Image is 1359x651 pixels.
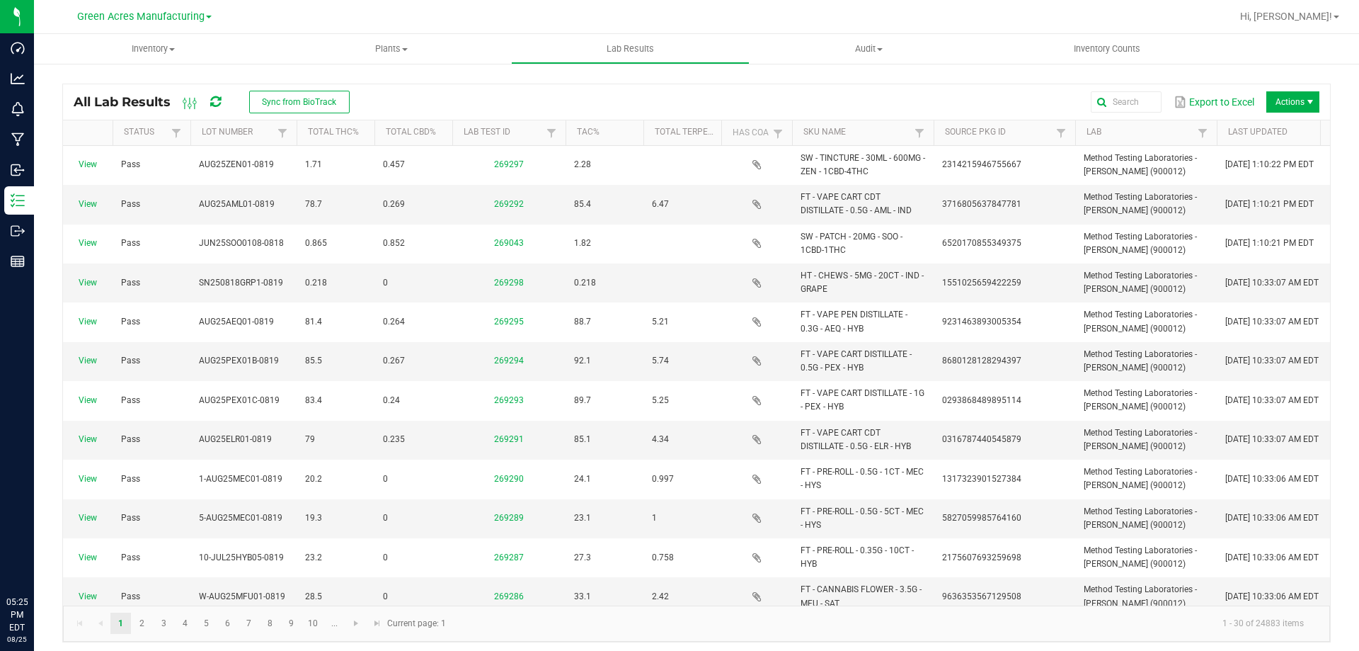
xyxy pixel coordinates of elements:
span: AUG25AML01-0819 [199,199,275,209]
p: 08/25 [6,634,28,645]
a: Page 3 [154,613,174,634]
span: 5.21 [652,317,669,327]
span: 85.4 [574,199,591,209]
span: AUG25PEX01C-0819 [199,395,280,405]
span: 9231463893005354 [942,317,1021,327]
inline-svg: Inventory [11,193,25,208]
a: 269298 [494,278,524,288]
span: 1317323901527384 [942,474,1021,484]
span: HT - CHEWS - 5MG - 20CT - IND - GRAPE [801,271,924,294]
a: Page 4 [175,613,195,634]
span: 5827059985764160 [942,513,1021,523]
a: Lot NumberSortable [202,127,273,138]
span: FT - VAPE CART CDT DISTILLATE - 0.5G - AML - IND [801,192,912,215]
a: View [79,474,97,484]
span: 19.3 [305,513,322,523]
span: [DATE] 1:10:22 PM EDT [1225,159,1314,169]
a: Lab Test IDSortable [464,127,542,138]
span: 27.3 [574,553,591,562]
span: 20.2 [305,474,322,484]
span: 4.34 [652,434,669,444]
a: Go to the last page [367,613,387,634]
a: Page 10 [303,613,323,634]
inline-svg: Reports [11,254,25,268]
a: Filter [1194,124,1211,142]
span: FT - CANNABIS FLOWER - 3.5G - MFU - SAT [801,584,922,608]
span: FT - PRE-ROLL - 0.5G - 1CT - MEC - HYS [801,467,924,490]
span: Method Testing Laboratories - [PERSON_NAME] (900012) [1084,310,1197,333]
span: Method Testing Laboratories - [PERSON_NAME] (900012) [1084,428,1197,451]
span: SW - TINCTURE - 30ML - 600MG - ZEN - 1CBD-4THC [801,153,925,176]
a: View [79,553,97,562]
a: LabSortable [1086,127,1193,138]
iframe: Resource center unread badge [42,536,59,553]
span: 23.1 [574,513,591,523]
span: Method Testing Laboratories - [PERSON_NAME] (900012) [1084,467,1197,490]
span: 85.5 [305,356,322,366]
span: [DATE] 10:33:06 AM EDT [1225,513,1319,523]
span: 10-JUL25HYB05-0819 [199,553,284,562]
span: AUG25PEX01B-0819 [199,356,279,366]
span: 83.4 [305,395,322,405]
a: Page 8 [260,613,280,634]
span: 89.7 [574,395,591,405]
span: 1.71 [305,159,322,169]
a: Page 6 [217,613,238,634]
a: Filter [274,124,291,142]
span: 0.218 [305,278,327,288]
a: 269292 [494,199,524,209]
span: Method Testing Laboratories - [PERSON_NAME] (900012) [1084,349,1197,373]
a: Last UpdatedSortable [1228,127,1353,138]
a: Filter [911,124,928,142]
span: 5.25 [652,395,669,405]
span: FT - VAPE PEN DISTILLATE - 0.3G - AEQ - HYB [801,310,907,333]
span: Pass [121,317,140,327]
p: 05:25 PM EDT [6,596,28,634]
span: Method Testing Laboratories - [PERSON_NAME] (900012) [1084,271,1197,294]
span: 5-AUG25MEC01-0819 [199,513,282,523]
span: 0293868489895114 [942,395,1021,405]
span: 85.1 [574,434,591,444]
span: 88.7 [574,317,591,327]
a: Page 1 [110,613,131,634]
a: StatusSortable [124,127,167,138]
span: FT - PRE-ROLL - 0.35G - 10CT - HYB [801,545,914,569]
a: 269295 [494,317,524,327]
span: 1 [652,513,657,523]
span: Method Testing Laboratories - [PERSON_NAME] (900012) [1084,584,1197,608]
span: AUG25AEQ01-0819 [199,317,274,327]
span: Pass [121,553,140,562]
a: View [79,238,97,248]
a: 269043 [494,238,524,248]
a: Total CBD%Sortable [386,127,447,138]
a: 269287 [494,553,524,562]
span: 24.1 [574,474,591,484]
span: Method Testing Laboratories - [PERSON_NAME] (900012) [1084,506,1197,530]
span: 78.7 [305,199,322,209]
a: Page 2 [132,613,152,634]
a: SKU NameSortable [803,127,910,138]
a: View [79,434,97,444]
span: 0.269 [383,199,405,209]
span: 1-AUG25MEC01-0819 [199,474,282,484]
a: Total THC%Sortable [308,127,369,138]
span: Pass [121,356,140,366]
inline-svg: Outbound [11,224,25,238]
span: Pass [121,474,140,484]
a: Page 11 [324,613,345,634]
a: View [79,513,97,523]
span: 9636353567129508 [942,591,1021,601]
span: FT - VAPE CART CDT DISTILLATE - 0.5G - ELR - HYB [801,428,911,451]
span: 0.852 [383,238,405,248]
th: Has CoA [721,120,792,146]
span: 0.24 [383,395,400,405]
span: [DATE] 10:33:07 AM EDT [1225,356,1319,366]
a: Filter [1053,124,1070,142]
span: 8680128128294397 [942,356,1021,366]
span: 3716805637847781 [942,199,1021,209]
a: Filter [168,124,185,142]
kendo-pager: Current page: 1 [63,606,1330,642]
a: 269289 [494,513,524,523]
a: 269286 [494,591,524,601]
span: Method Testing Laboratories - [PERSON_NAME] (900012) [1084,153,1197,176]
